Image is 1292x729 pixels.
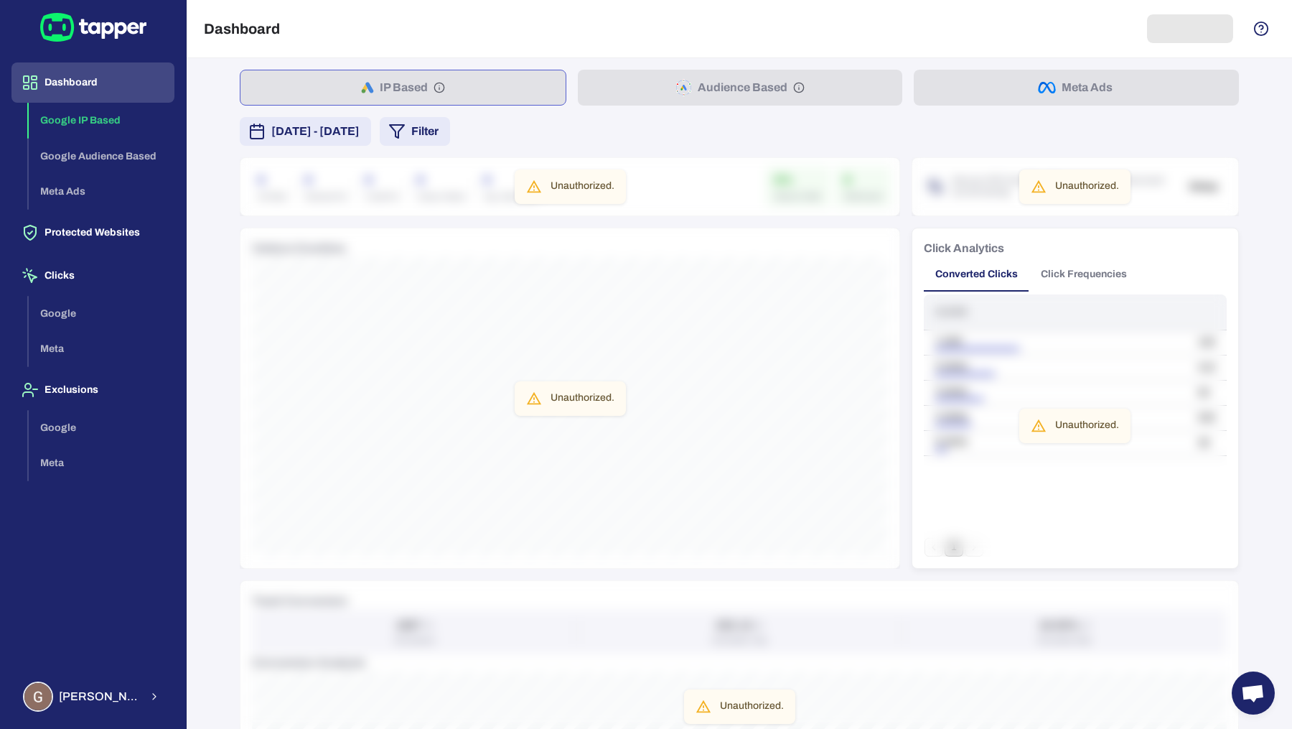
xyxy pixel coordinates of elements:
[551,174,614,200] div: Unauthorized.
[1055,413,1119,439] div: Unauthorized.
[59,689,140,704] span: [PERSON_NAME] Lebelle
[24,683,52,710] img: Guillaume Lebelle
[380,117,450,146] button: Filter
[551,386,614,412] div: Unauthorized.
[11,213,174,253] button: Protected Websites
[11,269,174,281] a: Clicks
[271,123,360,140] span: [DATE] - [DATE]
[11,75,174,88] a: Dashboard
[11,62,174,103] button: Dashboard
[11,676,174,718] button: Guillaume Lebelle[PERSON_NAME] Lebelle
[204,20,280,37] h5: Dashboard
[11,370,174,410] button: Exclusions
[720,694,784,720] div: Unauthorized.
[1232,672,1275,715] div: Open chat
[1029,257,1138,292] button: Click Frequencies
[11,226,174,238] a: Protected Websites
[240,117,371,146] button: [DATE] - [DATE]
[11,256,174,296] button: Clicks
[924,257,1029,292] button: Converted Clicks
[924,240,1004,257] h6: Click Analytics
[11,383,174,395] a: Exclusions
[1055,174,1119,200] div: Unauthorized.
